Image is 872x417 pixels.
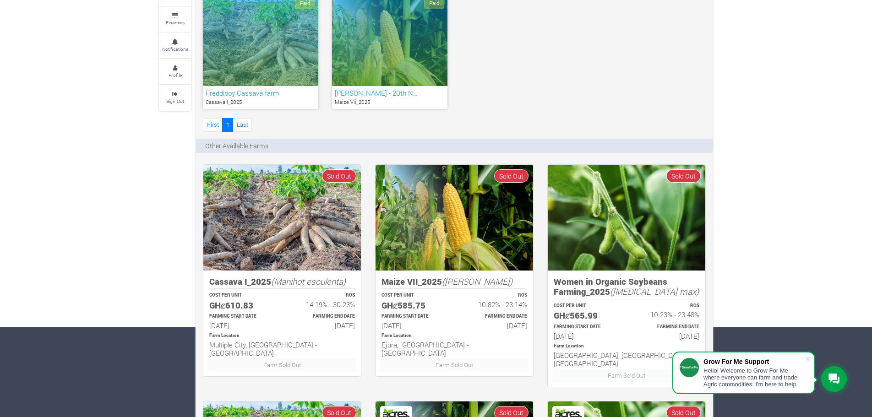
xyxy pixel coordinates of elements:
[271,276,346,287] i: (Manihot esculenta)
[203,165,361,271] img: growforme image
[222,118,233,131] a: 1
[206,89,316,97] h6: Freddiboy Cassava farm
[205,141,268,151] p: Other Available Farms
[203,118,252,131] nav: Page Navigation
[666,169,701,183] span: Sold Out
[554,310,618,321] h5: GHȼ565.99
[290,321,355,330] h6: [DATE]
[159,7,191,32] a: Finances
[635,324,699,330] p: Estimated Farming End Date
[635,303,699,309] p: ROS
[610,286,699,297] i: ([MEDICAL_DATA] max)
[209,332,355,339] p: Location of Farm
[166,98,184,104] small: Sign Out
[166,19,185,26] small: Finances
[463,321,527,330] h6: [DATE]
[554,351,699,368] h6: [GEOGRAPHIC_DATA], [GEOGRAPHIC_DATA] - [GEOGRAPHIC_DATA]
[463,300,527,309] h6: 10.82% - 23.14%
[322,169,356,183] span: Sold Out
[548,165,705,271] img: growforme image
[703,358,805,365] div: Grow For Me Support
[290,313,355,320] p: Estimated Farming End Date
[159,59,191,84] a: Profile
[162,46,188,52] small: Notifications
[209,292,274,299] p: COST PER UNIT
[290,292,355,299] p: ROS
[169,72,182,78] small: Profile
[233,118,252,131] a: Last
[381,276,527,287] h5: Maize VII_2025
[381,332,527,339] p: Location of Farm
[554,343,699,350] p: Location of Farm
[209,276,355,287] h5: Cassava I_2025
[203,118,223,131] a: First
[635,310,699,319] h6: 10.23% - 23.48%
[554,324,618,330] p: Estimated Farming Start Date
[290,300,355,309] h6: 14.19% - 30.23%
[381,321,446,330] h6: [DATE]
[463,313,527,320] p: Estimated Farming End Date
[209,313,274,320] p: Estimated Farming Start Date
[703,367,805,388] div: Hello! Welcome to Grow For Me where everyone can farm and trade Agric commodities. I'm here to help.
[554,303,618,309] p: COST PER UNIT
[381,300,446,311] h5: GHȼ585.75
[463,292,527,299] p: ROS
[494,169,529,183] span: Sold Out
[209,300,274,311] h5: GHȼ610.83
[381,341,527,357] h6: Ejura, [GEOGRAPHIC_DATA] - [GEOGRAPHIC_DATA]
[554,332,618,340] h6: [DATE]
[335,98,445,106] p: Maize Vii_2025
[206,98,316,106] p: Cassava I_2025
[376,165,533,271] img: growforme image
[335,89,445,97] h6: [PERSON_NAME] - 20th N…
[209,341,355,357] h6: Multiple City, [GEOGRAPHIC_DATA] - [GEOGRAPHIC_DATA]
[159,33,191,58] a: Notifications
[554,276,699,297] h5: Women in Organic Soybeans Farming_2025
[442,276,512,287] i: ([PERSON_NAME])
[381,313,446,320] p: Estimated Farming Start Date
[209,321,274,330] h6: [DATE]
[381,292,446,299] p: COST PER UNIT
[635,332,699,340] h6: [DATE]
[159,85,191,110] a: Sign Out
